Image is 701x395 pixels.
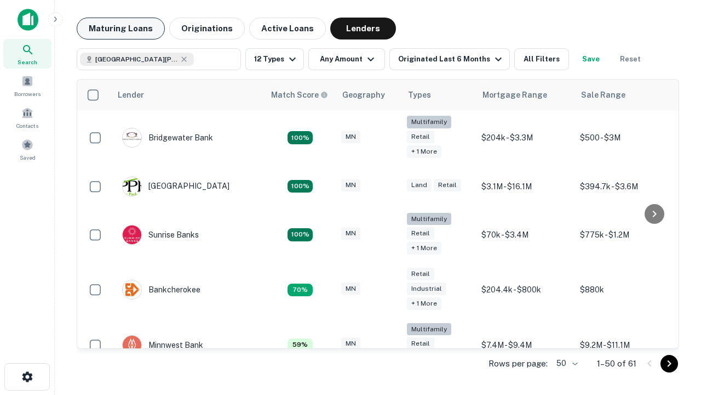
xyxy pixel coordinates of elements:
img: picture [123,177,141,196]
div: Multifamily [407,116,451,128]
button: Originated Last 6 Months [389,48,510,70]
td: $880k [574,262,673,318]
div: Multifamily [407,323,451,336]
a: Search [3,39,51,69]
div: MN [341,131,360,143]
div: Originated Last 6 Months [398,53,505,66]
td: $7.4M - $9.4M [476,318,574,373]
div: Matching Properties: 18, hasApolloMatch: undefined [288,131,313,144]
a: Borrowers [3,71,51,100]
button: Originations [169,18,245,39]
iframe: Chat Widget [646,272,701,325]
th: Types [401,80,476,110]
img: capitalize-icon.png [18,9,38,31]
div: MN [341,337,360,350]
div: Matching Properties: 7, hasApolloMatch: undefined [288,284,313,297]
button: Save your search to get updates of matches that match your search criteria. [573,48,608,70]
div: MN [341,227,360,240]
div: MN [341,179,360,191]
div: Matching Properties: 15, hasApolloMatch: undefined [288,228,313,241]
div: Lender [118,88,144,101]
th: Lender [111,80,265,110]
td: $775k - $1.2M [574,207,673,263]
button: Any Amount [308,48,385,70]
td: $9.2M - $11.1M [574,318,673,373]
span: Search [18,58,37,66]
img: picture [123,336,141,354]
span: [GEOGRAPHIC_DATA][PERSON_NAME], [GEOGRAPHIC_DATA], [GEOGRAPHIC_DATA] [95,54,177,64]
div: 50 [552,356,579,371]
div: MN [341,283,360,295]
th: Mortgage Range [476,80,574,110]
div: Minnwest Bank [122,335,203,355]
th: Sale Range [574,80,673,110]
p: 1–50 of 61 [597,357,636,370]
div: Retail [407,227,434,240]
th: Geography [336,80,401,110]
span: Saved [20,153,36,162]
div: Multifamily [407,213,451,225]
img: picture [123,280,141,299]
td: $204k - $3.3M [476,110,574,166]
div: Sale Range [581,88,625,101]
div: Matching Properties: 10, hasApolloMatch: undefined [288,180,313,193]
div: Sunrise Banks [122,225,199,245]
div: Retail [407,268,434,280]
td: $204.4k - $800k [476,262,574,318]
div: Geography [342,88,385,101]
div: Retail [407,337,434,350]
div: Land [407,179,432,191]
div: + 1 more [407,145,441,158]
div: Bankcherokee [122,280,200,300]
div: Bridgewater Bank [122,128,213,148]
td: $70k - $3.4M [476,207,574,263]
button: 12 Types [245,48,304,70]
div: Capitalize uses an advanced AI algorithm to match your search with the best lender. The match sco... [271,89,328,101]
button: Reset [613,48,648,70]
td: $394.7k - $3.6M [574,166,673,207]
button: Active Loans [249,18,326,39]
div: + 1 more [407,242,441,255]
div: Industrial [407,283,446,295]
div: Matching Properties: 6, hasApolloMatch: undefined [288,338,313,352]
div: Retail [407,131,434,143]
img: picture [123,128,141,147]
button: Go to next page [660,355,678,373]
button: Lenders [330,18,396,39]
td: $500 - $3M [574,110,673,166]
a: Contacts [3,103,51,132]
div: Types [408,88,431,101]
button: All Filters [514,48,569,70]
img: picture [123,225,141,244]
button: Maturing Loans [77,18,165,39]
div: [GEOGRAPHIC_DATA] [122,177,229,196]
div: Mortgage Range [482,88,547,101]
th: Capitalize uses an advanced AI algorithm to match your search with the best lender. The match sco... [265,80,336,110]
div: + 1 more [407,297,441,310]
div: Retail [434,179,461,191]
span: Contacts [16,121,38,130]
p: Rows per page: [489,357,548,370]
h6: Match Score [271,89,326,101]
span: Borrowers [14,89,41,98]
td: $3.1M - $16.1M [476,166,574,207]
a: Saved [3,134,51,164]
